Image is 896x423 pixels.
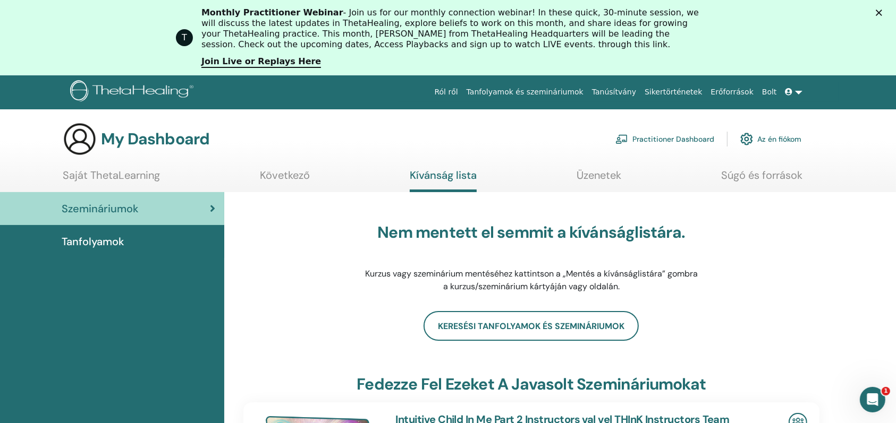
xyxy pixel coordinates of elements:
div: Close [876,10,886,16]
div: Profile image for ThetaHealing [176,29,193,46]
a: Kívánság lista [410,169,477,192]
h3: My Dashboard [101,130,209,149]
a: Következő [260,169,310,189]
img: cog.svg [740,130,753,148]
img: chalkboard-teacher.svg [615,134,628,144]
p: Kurzus vagy szeminárium mentéséhez kattintson a „Mentés a kívánságlistára” gombra a kurzus/szemin... [364,267,699,293]
a: Saját ThetaLearning [63,169,160,189]
span: 1 [882,387,890,395]
a: Az én fiókom [740,127,801,151]
a: Join Live or Replays Here [201,56,321,68]
span: Szemináriumok [62,201,139,217]
a: Sikertörténetek [640,82,706,102]
a: Ról ről [430,82,462,102]
a: Erőforrások [707,82,758,102]
a: Tanúsítvány [588,82,640,102]
a: Keresési tanfolyamok és szemináriumok [424,311,639,341]
iframe: Intercom live chat [860,387,885,412]
a: Practitioner Dashboard [615,127,714,151]
a: Bolt [758,82,781,102]
img: logo.png [70,80,197,104]
h3: Fedezze fel ezeket a javasolt szemináriumokat [357,375,706,394]
b: Monthly Practitioner Webinar [201,7,343,18]
h3: Nem mentett el semmit a kívánságlistára. [364,223,699,242]
span: Tanfolyamok [62,234,124,249]
div: - Join us for our monthly connection webinar! In these quick, 30-minute session, we will discuss ... [201,7,703,50]
a: Tanfolyamok és szemináriumok [462,82,588,102]
a: Üzenetek [577,169,621,189]
a: Súgó és források [721,169,802,189]
img: generic-user-icon.jpg [63,122,97,156]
